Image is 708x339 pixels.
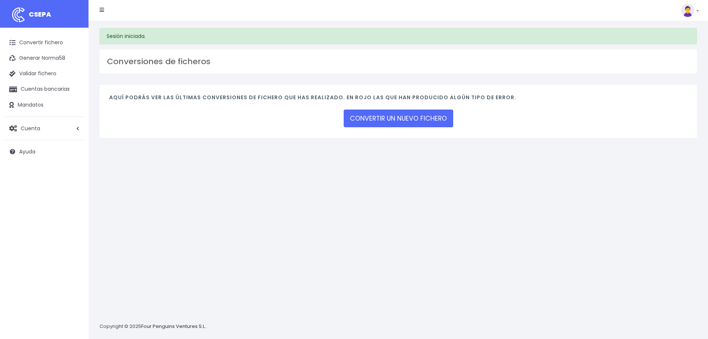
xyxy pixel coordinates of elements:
img: logo [9,6,28,24]
a: Cuenta [4,121,85,136]
span: Ayuda [19,148,35,155]
h3: Conversiones de ficheros [107,57,690,66]
span: Cuenta [21,124,40,132]
div: Sesión iniciada. [100,28,697,44]
img: profile [681,4,694,17]
p: Copyright © 2025 . [100,323,207,331]
a: CONVERTIR UN NUEVO FICHERO [344,110,453,127]
a: Mandatos [4,97,85,113]
h4: Aquí podrás ver las últimas conversiones de fichero que has realizado. En rojo las que han produc... [109,94,687,104]
a: Validar fichero [4,66,85,82]
a: Generar Norma58 [4,51,85,66]
a: Cuentas bancarias [4,82,85,97]
a: Convertir fichero [4,35,85,51]
span: CSEPA [29,10,51,19]
a: Ayuda [4,144,85,159]
a: Four Penguins Ventures S.L. [141,323,206,330]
